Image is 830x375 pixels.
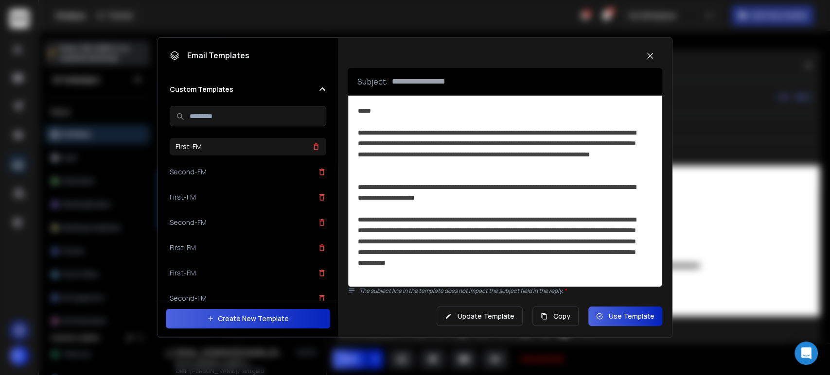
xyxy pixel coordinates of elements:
div: Open Intercom Messenger [795,341,818,365]
button: Copy [532,307,579,326]
button: Use Template [588,307,662,326]
span: reply. [549,287,566,295]
p: The subject line in the template does not impact the subject field in the [359,287,662,295]
p: Subject: [357,76,388,87]
button: Create New Template [166,309,330,328]
button: Update Template [437,307,523,326]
